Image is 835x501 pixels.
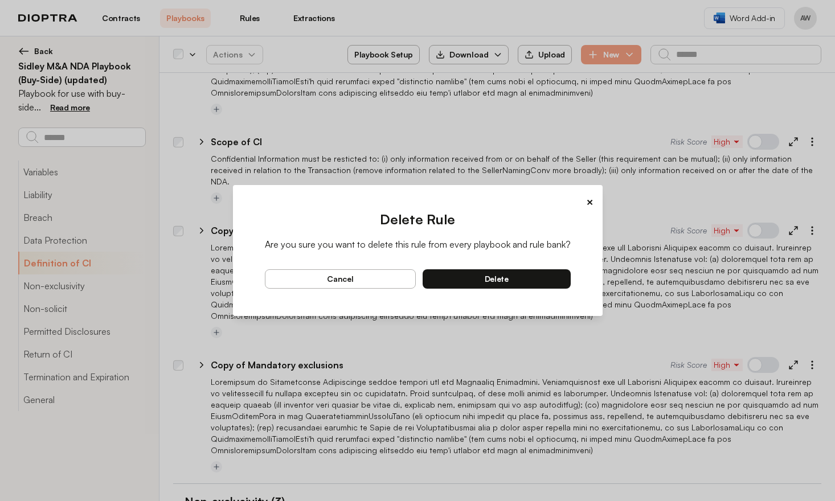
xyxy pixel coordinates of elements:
button: × [586,194,593,210]
span: delete [485,274,509,284]
h2: Delete Rule [265,210,571,228]
p: Are you sure you want to delete this rule from every playbook and rule bank? [265,237,571,251]
span: cancel [327,274,353,284]
button: delete [423,269,571,289]
button: cancel [265,269,416,289]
